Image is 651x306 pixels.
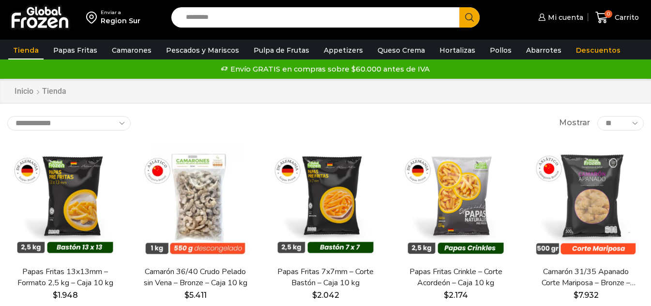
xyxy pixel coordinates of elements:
img: address-field-icon.svg [86,9,101,26]
span: $ [444,291,449,300]
button: Search button [459,7,480,28]
a: Inicio [14,86,34,97]
a: Pollos [485,41,516,59]
span: Mostrar [559,117,590,129]
span: 0 [605,10,612,18]
a: Mi cuenta [536,8,583,27]
bdi: 7.932 [574,291,599,300]
a: Camarones [107,41,156,59]
span: Mi cuenta [545,13,583,22]
a: Queso Crema [373,41,430,59]
span: Carrito [612,13,639,22]
bdi: 2.174 [444,291,468,300]
h1: Tienda [42,87,66,96]
a: Papas Fritas 13x13mm – Formato 2,5 kg – Caja 10 kg [13,266,117,289]
a: Papas Fritas Crinkle – Corte Acordeón – Caja 10 kg [404,266,508,289]
a: Papas Fritas [48,41,102,59]
select: Pedido de la tienda [7,116,131,131]
a: Abarrotes [521,41,566,59]
a: Camarón 36/40 Crudo Pelado sin Vena – Bronze – Caja 10 kg [143,266,247,289]
a: Descuentos [571,41,625,59]
a: Papas Fritas 7x7mm – Corte Bastón – Caja 10 kg [273,266,378,289]
a: Pescados y Mariscos [161,41,244,59]
a: 0 Carrito [593,6,641,29]
span: $ [53,291,58,300]
div: Region Sur [101,16,140,26]
a: Camarón 31/35 Apanado Corte Mariposa – Bronze – Caja 5 kg [534,266,638,289]
bdi: 2.042 [312,291,339,300]
a: Hortalizas [435,41,480,59]
span: $ [312,291,317,300]
nav: Breadcrumb [14,86,66,97]
a: Tienda [8,41,44,59]
bdi: 1.948 [53,291,78,300]
bdi: 5.411 [184,291,207,300]
a: Appetizers [319,41,368,59]
span: $ [184,291,189,300]
a: Pulpa de Frutas [249,41,314,59]
span: $ [574,291,578,300]
div: Enviar a [101,9,140,16]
